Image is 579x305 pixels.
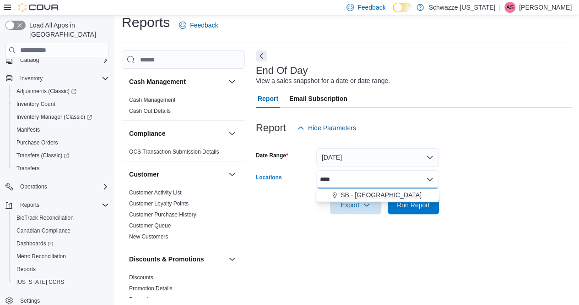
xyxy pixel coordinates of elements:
label: Locations [256,174,282,181]
span: Operations [20,183,47,190]
span: Inventory [16,73,109,84]
a: Dashboards [13,238,57,249]
h1: Reports [122,13,170,32]
span: Canadian Compliance [13,225,109,236]
span: Transfers [13,163,109,174]
button: Operations [16,181,51,192]
div: View a sales snapshot for a date or date range. [256,76,390,86]
a: Discounts [129,274,153,281]
button: [DATE] [316,148,439,166]
span: Catalog [20,56,39,64]
span: Promotions [129,296,157,303]
span: Reports [16,200,109,211]
span: Adjustments (Classic) [13,86,109,97]
span: Customer Queue [129,222,171,229]
span: AS [506,2,514,13]
span: Feedback [357,3,385,12]
a: OCS Transaction Submission Details [129,149,219,155]
span: Cash Management [129,96,175,104]
span: BioTrack Reconciliation [13,212,109,223]
h3: End Of Day [256,65,308,76]
span: Promotion Details [129,285,173,292]
a: Inventory Manager (Classic) [9,111,113,123]
span: Transfers [16,165,39,172]
button: Discounts & Promotions [227,254,238,265]
button: Compliance [129,129,225,138]
span: Reports [13,264,109,275]
a: Promotion Details [129,285,173,292]
a: Inventory Manager (Classic) [13,111,96,122]
span: BioTrack Reconciliation [16,214,74,222]
button: BioTrack Reconciliation [9,211,113,224]
button: Purchase Orders [9,136,113,149]
a: Transfers (Classic) [13,150,73,161]
span: Canadian Compliance [16,227,70,234]
label: Date Range [256,152,288,159]
span: Purchase Orders [13,137,109,148]
button: Hide Parameters [293,119,360,137]
button: Compliance [227,128,238,139]
span: Inventory [20,75,43,82]
button: Close list of options [426,176,433,183]
a: Customer Loyalty Points [129,200,189,207]
span: Adjustments (Classic) [16,88,76,95]
div: Choose from the following options [316,189,439,202]
a: Adjustments (Classic) [13,86,80,97]
span: Dashboards [16,240,53,247]
span: Settings [20,297,40,305]
div: Compliance [122,146,245,161]
a: Adjustments (Classic) [9,85,113,98]
button: Metrc Reconciliation [9,250,113,263]
button: Inventory Count [9,98,113,111]
span: Catalog [16,55,109,66]
a: Customer Queue [129,222,171,229]
button: Operations [2,180,113,193]
span: Metrc Reconciliation [13,251,109,262]
h3: Cash Management [129,77,186,86]
h3: Report [256,122,286,133]
span: Manifests [13,124,109,135]
p: Schwazze [US_STATE] [428,2,495,13]
button: Transfers [9,162,113,175]
button: Canadian Compliance [9,224,113,237]
button: Reports [16,200,43,211]
div: Cash Management [122,94,245,120]
span: Reports [16,266,36,273]
span: Manifests [16,126,40,133]
a: Feedback [175,16,222,34]
span: Transfers (Classic) [13,150,109,161]
button: Inventory [2,72,113,85]
a: Customer Purchase History [129,211,196,218]
span: Reports [20,201,39,209]
span: Transfers (Classic) [16,152,69,159]
div: Customer [122,187,245,246]
a: Reports [13,264,39,275]
button: Catalog [2,54,113,67]
span: Run Report [397,200,430,210]
span: New Customers [129,233,168,240]
span: Export [335,196,376,214]
input: Dark Mode [393,3,412,12]
div: Alyssa Savin [504,2,515,13]
button: Cash Management [227,76,238,87]
span: Report [258,89,278,108]
button: Next [256,50,267,61]
a: Purchase Orders [13,137,62,148]
span: Operations [16,181,109,192]
span: Email Subscription [289,89,347,108]
span: SB - [GEOGRAPHIC_DATA] [341,190,422,200]
a: Dashboards [9,237,113,250]
a: Cash Management [129,97,175,103]
span: Inventory Manager (Classic) [13,111,109,122]
button: Reports [9,263,113,276]
span: Purchase Orders [16,139,58,146]
a: New Customers [129,233,168,240]
a: Customer Activity List [129,189,182,196]
span: Load All Apps in [GEOGRAPHIC_DATA] [26,21,109,39]
span: Cash Out Details [129,107,171,115]
a: Cash Out Details [129,108,171,114]
a: Promotions [129,296,157,303]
